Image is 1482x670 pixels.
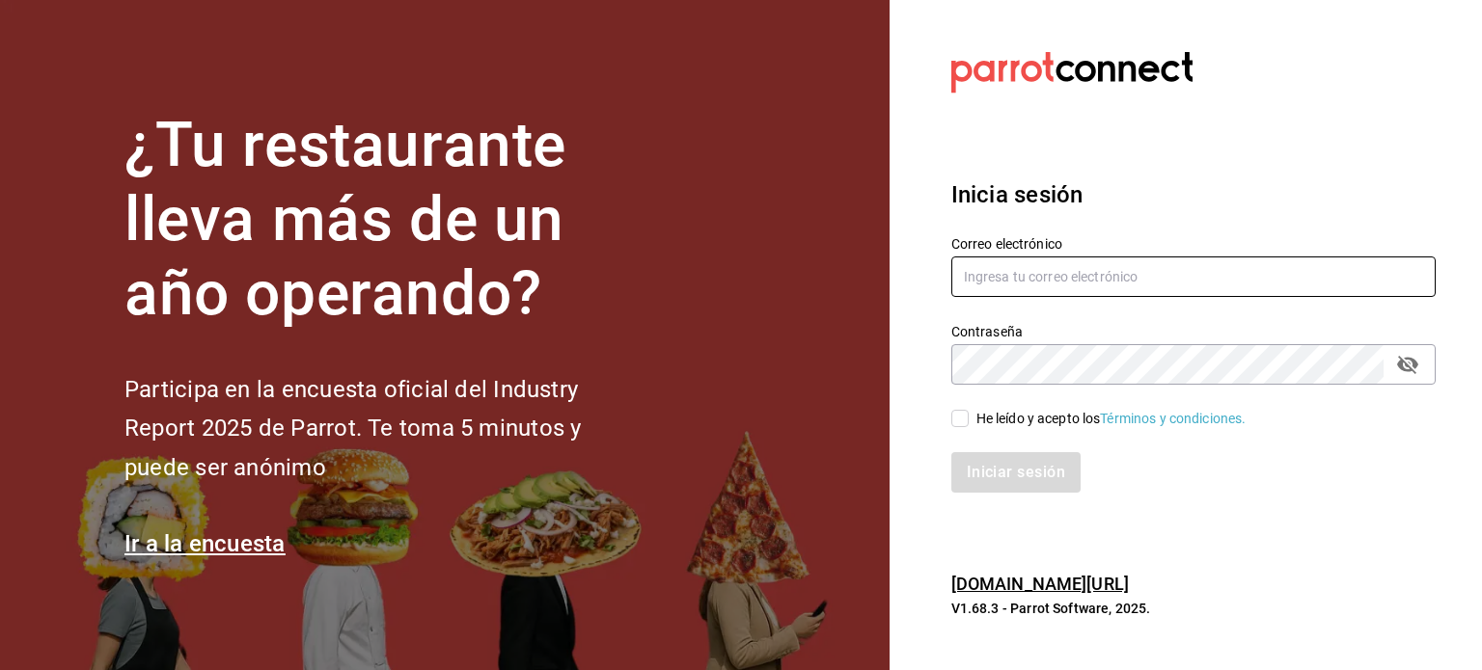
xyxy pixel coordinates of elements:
a: Términos y condiciones. [1100,411,1246,426]
div: He leído y acepto los [976,409,1247,429]
a: [DOMAIN_NAME][URL] [951,574,1129,594]
h3: Inicia sesión [951,177,1436,212]
h1: ¿Tu restaurante lleva más de un año operando? [124,109,645,331]
input: Ingresa tu correo electrónico [951,256,1436,297]
p: V1.68.3 - Parrot Software, 2025. [951,599,1436,618]
button: passwordField [1391,348,1424,381]
label: Correo electrónico [951,237,1436,251]
label: Contraseña [951,325,1436,338]
h2: Participa en la encuesta oficial del Industry Report 2025 de Parrot. Te toma 5 minutos y puede se... [124,370,645,488]
a: Ir a la encuesta [124,530,286,557]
